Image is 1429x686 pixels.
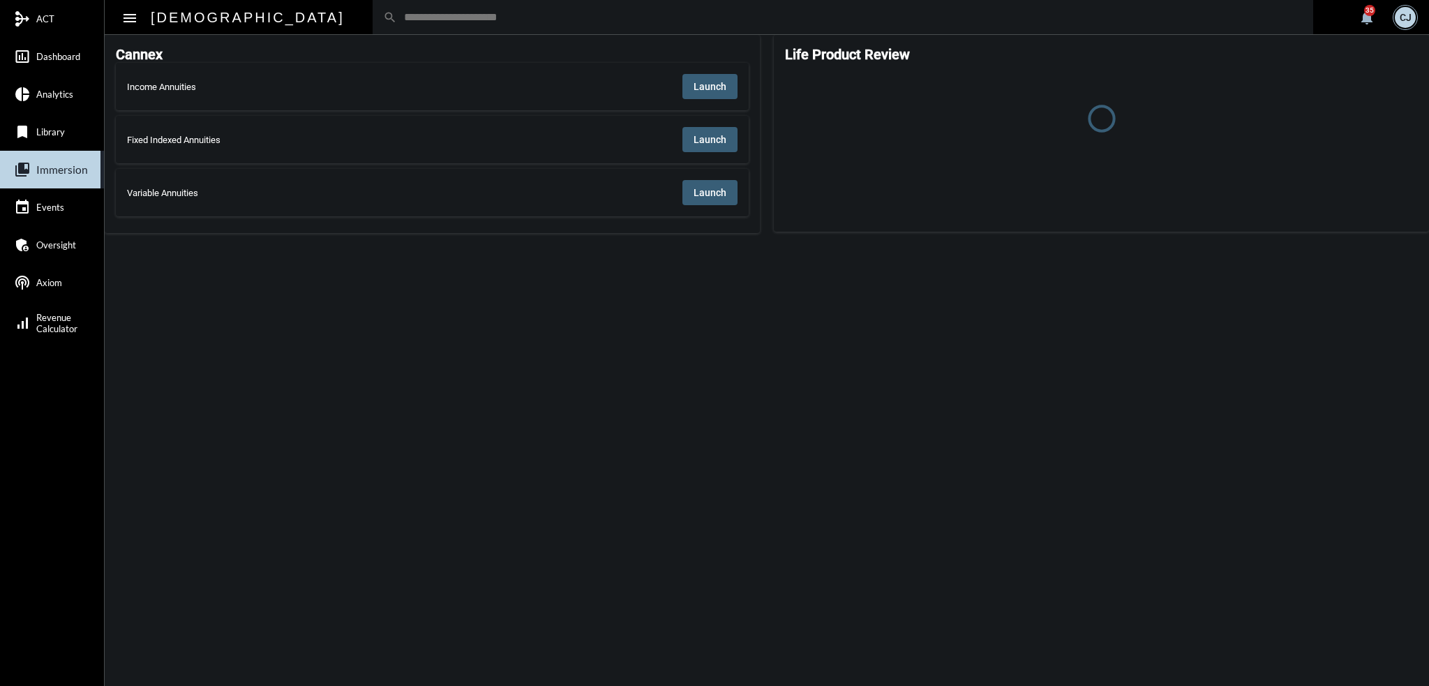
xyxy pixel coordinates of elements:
span: Launch [694,187,726,198]
mat-icon: Side nav toggle icon [121,10,138,27]
mat-icon: podcasts [14,274,31,291]
mat-icon: bookmark [14,124,31,140]
mat-icon: notifications [1359,9,1375,26]
mat-icon: mediation [14,10,31,27]
mat-icon: signal_cellular_alt [14,315,31,331]
span: Events [36,202,64,213]
div: Fixed Indexed Annuities [127,135,375,145]
span: Library [36,126,65,137]
span: Dashboard [36,51,80,62]
button: Launch [682,127,738,152]
mat-icon: search [383,10,397,24]
span: Oversight [36,239,76,251]
span: Immersion [36,163,88,176]
mat-icon: pie_chart [14,86,31,103]
span: ACT [36,13,54,24]
div: CJ [1395,7,1416,28]
h2: Cannex [116,46,163,63]
span: Axiom [36,277,62,288]
span: Launch [694,81,726,92]
span: Launch [694,134,726,145]
mat-icon: admin_panel_settings [14,237,31,253]
button: Toggle sidenav [116,3,144,31]
div: Variable Annuities [127,188,359,198]
mat-icon: insert_chart_outlined [14,48,31,65]
mat-icon: event [14,199,31,216]
button: Launch [682,74,738,99]
h2: Life Product Review [785,46,910,63]
div: Income Annuities [127,82,358,92]
span: Analytics [36,89,73,100]
h2: [DEMOGRAPHIC_DATA] [151,6,345,29]
div: 35 [1364,5,1375,16]
span: Revenue Calculator [36,312,77,334]
mat-icon: collections_bookmark [14,161,31,178]
button: Launch [682,180,738,205]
